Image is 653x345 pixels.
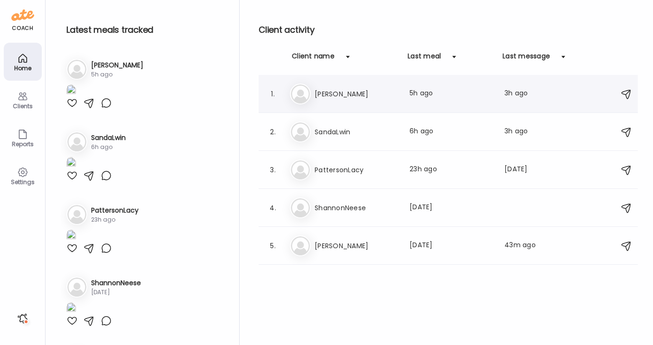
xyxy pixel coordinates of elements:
[67,278,86,297] img: bg-avatar-default.svg
[410,202,493,214] div: [DATE]
[503,51,550,66] div: Last message
[66,230,76,242] img: images%2Fz7ZNKSwFXCTyQAfmCsBALgWRVi52%2Fdg35U8WffjnzgYV3xwUU%2FqOrx2rLHyWUJqSxcMF2p_1080
[291,84,310,103] img: bg-avatar-default.svg
[315,164,398,176] h3: PattersonLacy
[6,141,40,147] div: Reports
[291,236,310,255] img: bg-avatar-default.svg
[408,51,441,66] div: Last meal
[67,132,86,151] img: bg-avatar-default.svg
[91,143,126,151] div: 6h ago
[291,160,310,179] img: bg-avatar-default.svg
[315,126,398,138] h3: SandaLwin
[267,202,279,214] div: 4.
[504,240,541,252] div: 43m ago
[267,126,279,138] div: 2.
[504,126,541,138] div: 3h ago
[315,202,398,214] h3: ShannonNeese
[91,288,141,297] div: [DATE]
[66,23,224,37] h2: Latest meals tracked
[66,84,76,97] img: images%2Fm9fiY3mRTbTkRelbGMp9pv7HbUn1%2Flzl03nJqu45BhDf2vgfj%2FMxmgcJCW5UWLWt4r2OTz_1080
[410,240,493,252] div: [DATE]
[267,88,279,100] div: 1.
[410,164,493,176] div: 23h ago
[291,122,310,141] img: bg-avatar-default.svg
[267,164,279,176] div: 3.
[66,157,76,170] img: images%2FeGrrfSJ2aThP8GaIbE4kf1j2TqS2%2FNjDi08joJP7EylQp0Ckq%2FZd7h01gNvvM2Q6SMCIDc_1080
[410,126,493,138] div: 6h ago
[259,23,638,37] h2: Client activity
[91,70,143,79] div: 5h ago
[11,8,34,23] img: ate
[504,88,541,100] div: 3h ago
[504,164,541,176] div: [DATE]
[67,60,86,79] img: bg-avatar-default.svg
[267,240,279,252] div: 5.
[91,133,126,143] h3: SandaLwin
[6,65,40,71] div: Home
[410,88,493,100] div: 5h ago
[66,302,76,315] img: images%2FqSDhxCsFGJRJmYFo2bfqqKUzT7G2%2FUeHuIwWfHc6CRCCQ1il0%2FRCLzGd8cNHvH5lRVV0Kv_1080
[315,240,398,252] h3: [PERSON_NAME]
[91,278,141,288] h3: ShannonNeese
[292,51,335,66] div: Client name
[315,88,398,100] h3: [PERSON_NAME]
[67,205,86,224] img: bg-avatar-default.svg
[91,205,139,215] h3: PattersonLacy
[6,179,40,185] div: Settings
[6,103,40,109] div: Clients
[91,60,143,70] h3: [PERSON_NAME]
[291,198,310,217] img: bg-avatar-default.svg
[12,24,33,32] div: coach
[91,215,139,224] div: 23h ago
